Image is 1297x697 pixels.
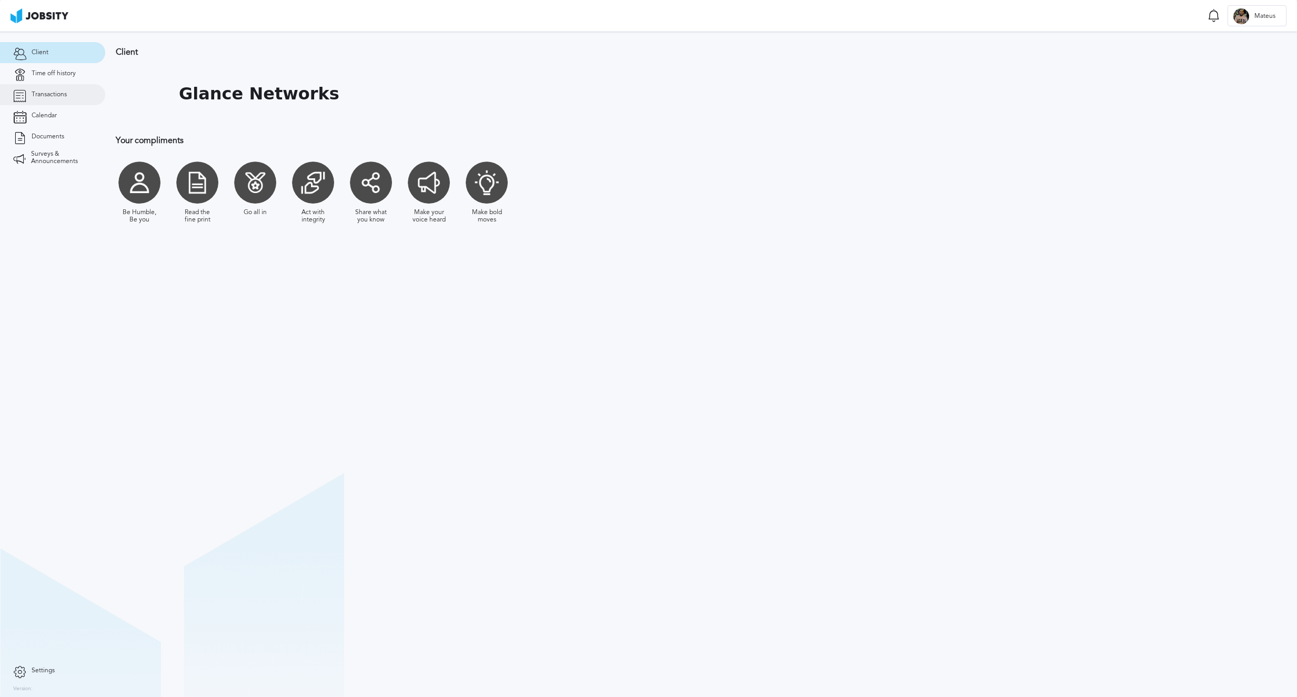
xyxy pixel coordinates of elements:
span: Surveys & Announcements [31,150,92,165]
div: Be Humble, Be you [121,209,158,224]
div: Go all in [244,209,267,216]
h3: Client [116,47,687,57]
span: Client [32,49,48,56]
h1: Glance Networks [179,84,339,104]
div: Read the fine print [179,209,216,224]
button: MMateus [1228,5,1286,26]
span: Time off history [32,70,76,77]
img: ab4bad089aa723f57921c736e9817d99.png [11,8,68,23]
span: Settings [32,667,55,674]
div: Act with integrity [295,209,331,224]
span: Transactions [32,91,67,98]
div: Make your voice heard [410,209,447,224]
span: Calendar [32,112,57,119]
h3: Your compliments [116,136,687,145]
div: Share what you know [353,209,389,224]
span: Documents [32,133,64,140]
div: M [1233,8,1249,24]
label: Version: [13,686,33,692]
span: Mateus [1249,13,1281,20]
div: Make bold moves [468,209,505,224]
